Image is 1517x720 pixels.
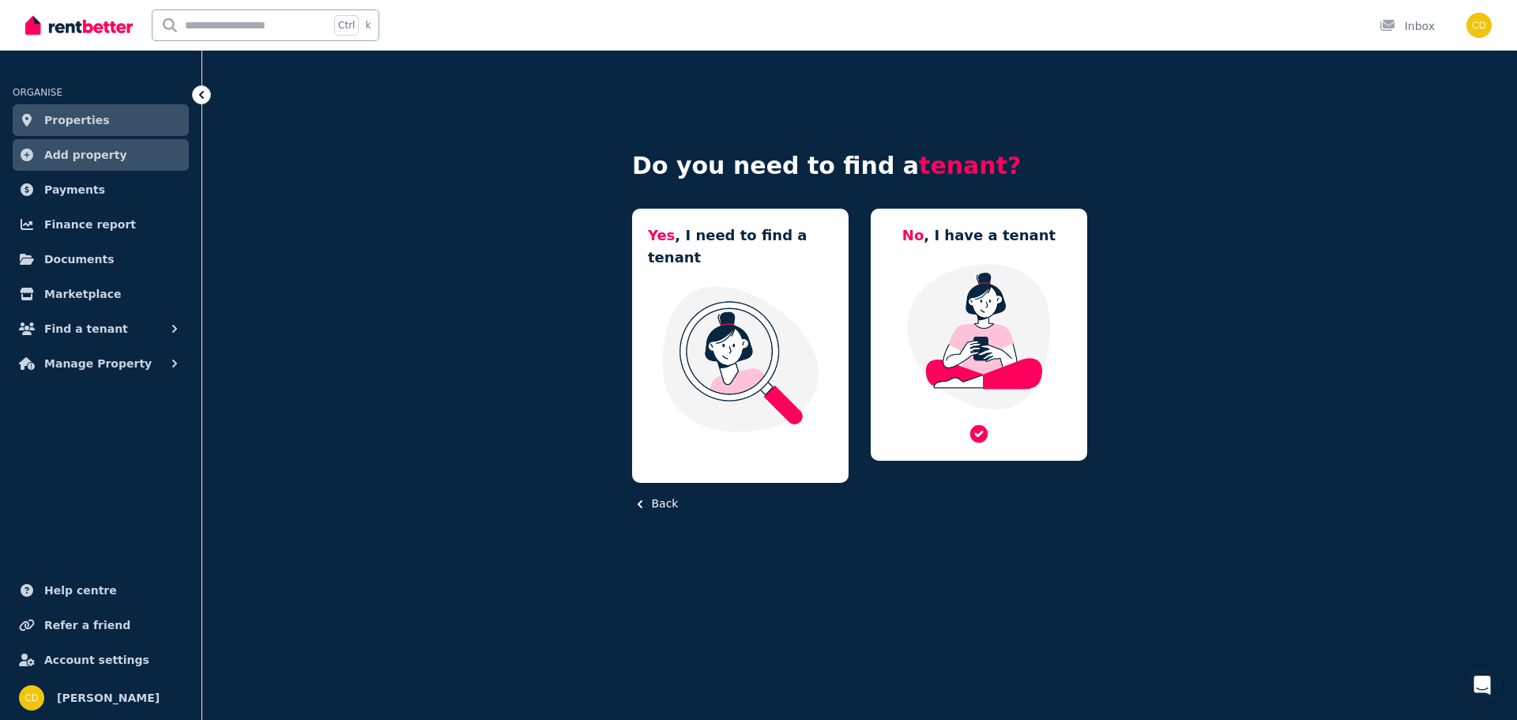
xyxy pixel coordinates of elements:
[902,224,1056,247] h5: , I have a tenant
[919,152,1021,179] span: tenant?
[44,285,121,303] span: Marketplace
[1463,666,1501,704] div: Open Intercom Messenger
[13,209,189,240] a: Finance report
[13,313,189,345] button: Find a tenant
[886,262,1071,411] img: Manage my property
[44,111,110,130] span: Properties
[13,104,189,136] a: Properties
[1380,18,1435,34] div: Inbox
[44,581,117,600] span: Help centre
[13,174,189,205] a: Payments
[44,250,115,269] span: Documents
[44,354,152,373] span: Manage Property
[44,650,149,669] span: Account settings
[902,227,924,243] span: No
[632,152,1087,180] h4: Do you need to find a
[13,575,189,606] a: Help centre
[648,285,833,433] img: I need a tenant
[13,87,62,98] span: ORGANISE
[334,15,359,36] span: Ctrl
[648,224,833,269] h5: , I need to find a tenant
[44,215,136,234] span: Finance report
[13,139,189,171] a: Add property
[632,496,678,512] button: Back
[44,180,105,199] span: Payments
[19,685,44,711] img: Chris Dimitropoulos
[365,19,371,32] span: k
[25,13,133,37] img: RentBetter
[13,243,189,275] a: Documents
[648,227,675,243] span: Yes
[44,319,128,338] span: Find a tenant
[13,609,189,641] a: Refer a friend
[57,688,160,707] span: [PERSON_NAME]
[44,145,127,164] span: Add property
[13,278,189,310] a: Marketplace
[13,644,189,676] a: Account settings
[44,616,130,635] span: Refer a friend
[13,348,189,379] button: Manage Property
[1466,13,1492,38] img: Chris Dimitropoulos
